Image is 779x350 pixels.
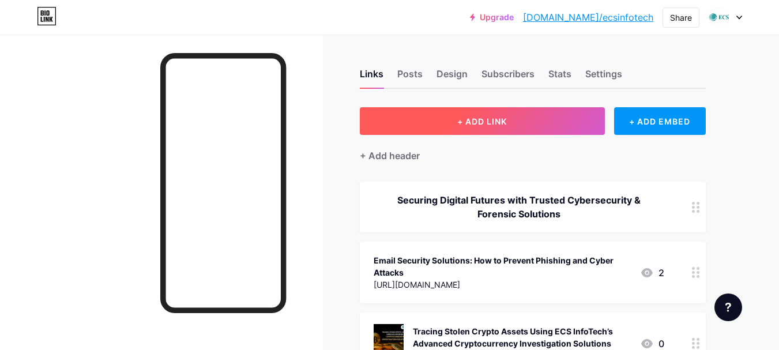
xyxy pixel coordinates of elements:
[397,67,423,88] div: Posts
[614,107,706,135] div: + ADD EMBED
[523,10,653,24] a: [DOMAIN_NAME]/ecsinfotech
[548,67,571,88] div: Stats
[374,193,664,221] div: Securing Digital Futures with Trusted Cybersecurity & Forensic Solutions
[481,67,535,88] div: Subscribers
[413,325,631,349] div: Tracing Stolen Crypto Assets Using ECS InfoTech’s Advanced Cryptocurrency Investigation Solutions
[436,67,468,88] div: Design
[585,67,622,88] div: Settings
[374,279,631,291] div: [URL][DOMAIN_NAME]
[457,116,507,126] span: + ADD LINK
[470,13,514,22] a: Upgrade
[708,6,730,28] img: ecsinfotech
[360,67,383,88] div: Links
[640,266,664,280] div: 2
[374,254,631,279] div: Email Security Solutions: How to Prevent Phishing and Cyber Attacks
[360,107,605,135] button: + ADD LINK
[670,12,692,24] div: Share
[360,149,420,163] div: + Add header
